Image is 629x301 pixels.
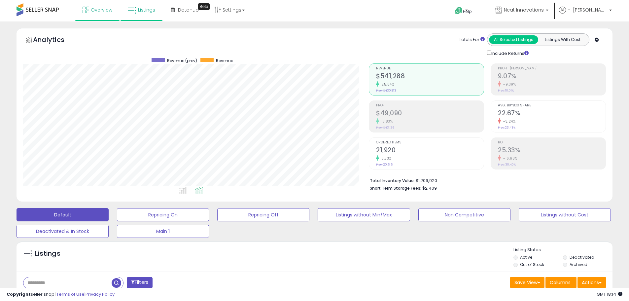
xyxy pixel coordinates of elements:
[459,37,485,43] div: Totals For
[35,249,60,258] h5: Listings
[455,7,463,15] i: Get Help
[520,254,532,260] label: Active
[376,146,484,155] h2: 21,920
[7,291,31,297] strong: Copyright
[7,291,115,298] div: seller snap | |
[570,262,587,267] label: Archived
[498,163,516,167] small: Prev: 30.40%
[117,225,209,238] button: Main 1
[86,291,115,297] a: Privacy Policy
[545,277,577,288] button: Columns
[577,277,606,288] button: Actions
[538,35,587,44] button: Listings With Cost
[56,291,85,297] a: Terms of Use
[597,291,622,297] span: 2025-09-9 18:14 GMT
[501,82,516,87] small: -9.39%
[498,146,606,155] h2: 25.33%
[376,109,484,118] h2: $49,090
[33,35,77,46] h5: Analytics
[501,119,515,124] small: -3.24%
[167,58,197,63] span: Revenue (prev)
[370,178,415,183] b: Total Inventory Value:
[127,277,153,288] button: Filters
[117,208,209,221] button: Repricing On
[418,208,510,221] button: Non Competitive
[550,279,571,286] span: Columns
[482,49,537,57] div: Include Returns
[17,208,109,221] button: Default
[376,141,484,144] span: Ordered Items
[318,208,410,221] button: Listings without Min/Max
[216,58,233,63] span: Revenue
[498,89,514,93] small: Prev: 10.01%
[463,9,472,14] span: Help
[376,104,484,107] span: Profit
[510,277,544,288] button: Save View
[379,119,393,124] small: 13.83%
[450,2,485,21] a: Help
[376,67,484,70] span: Revenue
[498,104,606,107] span: Avg. Buybox Share
[504,7,544,13] span: Neat Innovations
[520,262,544,267] label: Out of Stock
[501,156,517,161] small: -16.68%
[570,254,594,260] label: Deactivated
[489,35,538,44] button: All Selected Listings
[370,185,421,191] b: Short Term Storage Fees:
[498,72,606,81] h2: 9.07%
[498,141,606,144] span: ROI
[376,89,396,93] small: Prev: $430,813
[370,176,601,184] li: $1,709,920
[498,109,606,118] h2: 22.67%
[17,225,109,238] button: Deactivated & In Stock
[422,185,437,191] span: $2,409
[513,247,612,253] p: Listing States:
[217,208,309,221] button: Repricing Off
[376,163,393,167] small: Prev: 20,616
[91,7,112,13] span: Overview
[376,72,484,81] h2: $541,288
[376,126,394,130] small: Prev: $43,126
[178,7,199,13] span: DataHub
[198,3,210,10] div: Tooltip anchor
[379,156,392,161] small: 6.33%
[498,126,515,130] small: Prev: 23.43%
[559,7,612,21] a: Hi [PERSON_NAME]
[519,208,611,221] button: Listings without Cost
[568,7,607,13] span: Hi [PERSON_NAME]
[138,7,155,13] span: Listings
[379,82,394,87] small: 25.64%
[498,67,606,70] span: Profit [PERSON_NAME]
